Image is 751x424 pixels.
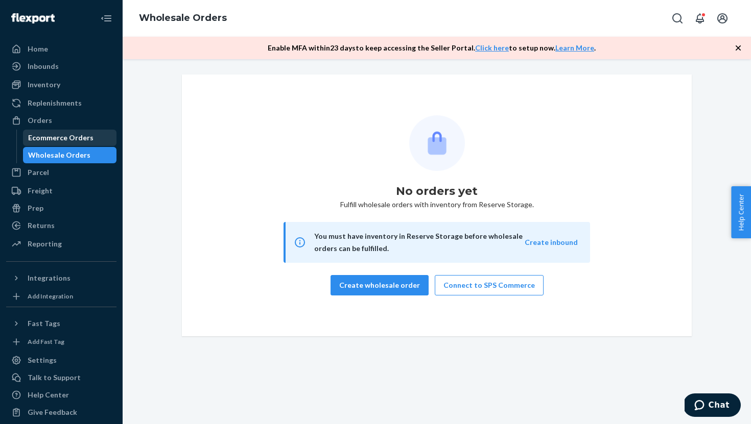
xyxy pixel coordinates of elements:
[6,183,116,199] a: Freight
[6,290,116,303] a: Add Integration
[28,44,48,54] div: Home
[28,292,73,301] div: Add Integration
[28,115,52,126] div: Orders
[6,315,116,332] button: Fast Tags
[6,200,116,216] a: Prep
[712,8,733,29] button: Open account menu
[6,95,116,111] a: Replenishments
[28,337,64,346] div: Add Fast Tag
[6,58,116,74] a: Inbounds
[28,407,77,417] div: Give Feedback
[28,273,71,283] div: Integrations
[28,61,59,71] div: Inbounds
[28,98,82,108] div: Replenishments
[28,167,49,178] div: Parcel
[6,369,116,386] button: Talk to Support
[396,183,478,199] h1: No orders yet
[6,112,116,129] a: Orders
[6,387,116,403] a: Help Center
[268,43,596,53] p: Enable MFA within 23 days to keep accessing the Seller Portal. to setup now. .
[28,220,55,231] div: Returns
[731,186,751,238] button: Help Center
[28,372,81,383] div: Talk to Support
[28,80,60,90] div: Inventory
[475,43,509,52] a: Click here
[28,318,60,329] div: Fast Tags
[6,164,116,181] a: Parcel
[28,203,43,213] div: Prep
[667,8,688,29] button: Open Search Box
[555,43,594,52] a: Learn More
[6,270,116,286] button: Integrations
[28,390,69,400] div: Help Center
[314,230,525,255] div: You must have inventory in Reserve Storage before wholesale orders can be fulfilled.
[28,133,93,143] div: Ecommerce Orders
[685,393,741,419] iframe: Opens a widget where you can chat to one of our agents
[409,115,465,171] img: Empty list
[23,130,117,146] a: Ecommerce Orders
[6,41,116,57] a: Home
[190,115,684,295] div: Fulfill wholesale orders with inventory from Reserve Storage.
[6,77,116,93] a: Inventory
[331,275,429,295] button: Create wholesale order
[139,12,227,23] a: Wholesale Orders
[28,355,57,365] div: Settings
[6,352,116,368] a: Settings
[28,186,53,196] div: Freight
[525,237,578,247] button: Create inbound
[96,8,116,29] button: Close Navigation
[6,217,116,234] a: Returns
[6,404,116,420] button: Give Feedback
[6,336,116,348] a: Add Fast Tag
[690,8,710,29] button: Open notifications
[23,147,117,163] a: Wholesale Orders
[28,239,62,249] div: Reporting
[131,4,235,33] ol: breadcrumbs
[28,150,90,160] div: Wholesale Orders
[435,275,544,295] button: Connect to SPS Commerce
[11,13,55,23] img: Flexport logo
[6,236,116,252] a: Reporting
